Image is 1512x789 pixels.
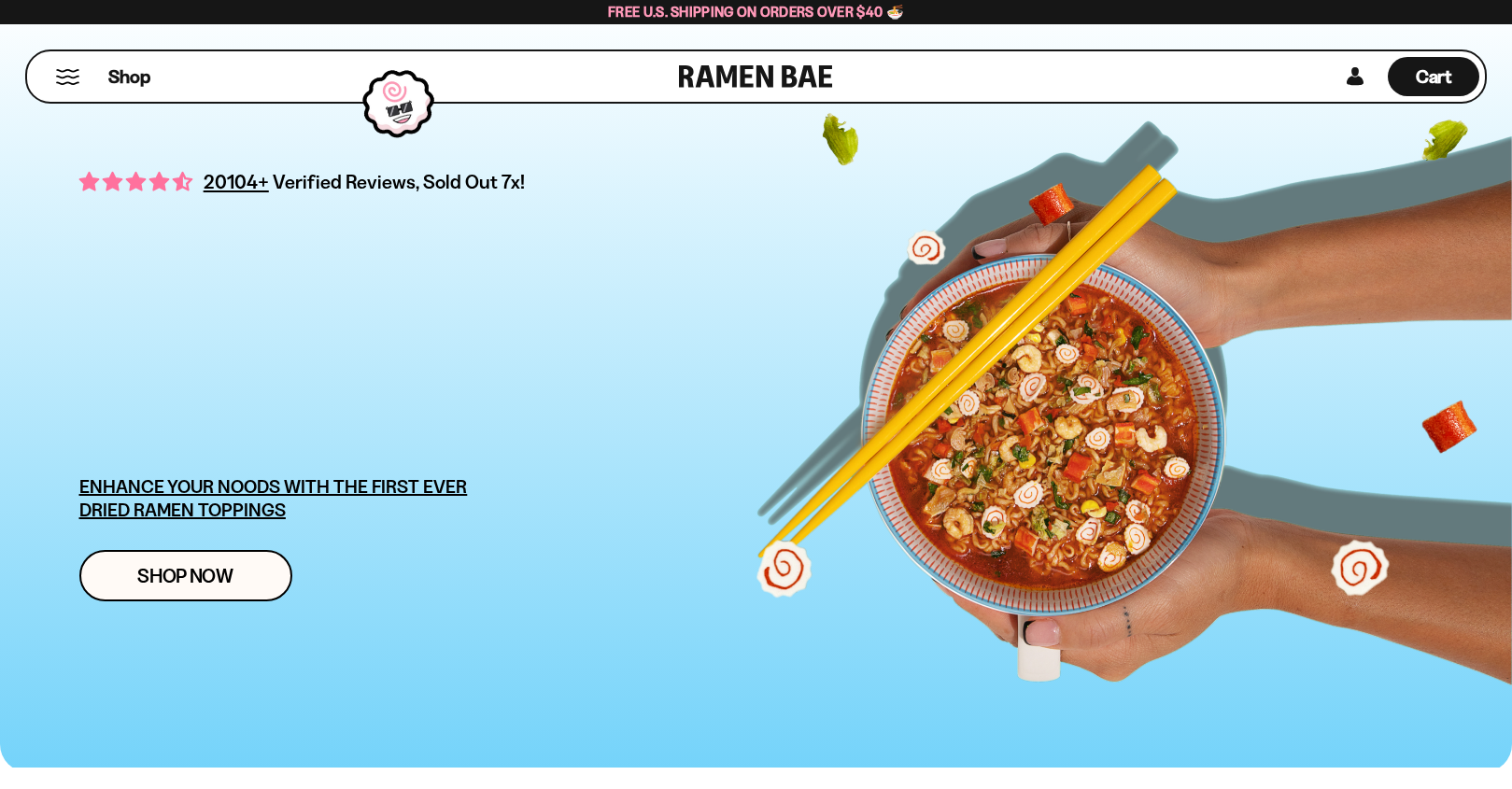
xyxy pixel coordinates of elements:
span: Shop [108,64,150,90]
span: 20104+ [204,167,269,196]
span: Free U.S. Shipping on Orders over $40 🍜 [608,3,904,21]
button: Mobile Menu Trigger [55,69,80,85]
span: Cart [1416,65,1452,88]
a: Cart [1388,51,1479,102]
span: Shop Now [137,566,233,585]
a: Shop [108,57,150,96]
a: Shop Now [79,550,292,601]
span: Verified Reviews, Sold Out 7x! [273,170,526,193]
